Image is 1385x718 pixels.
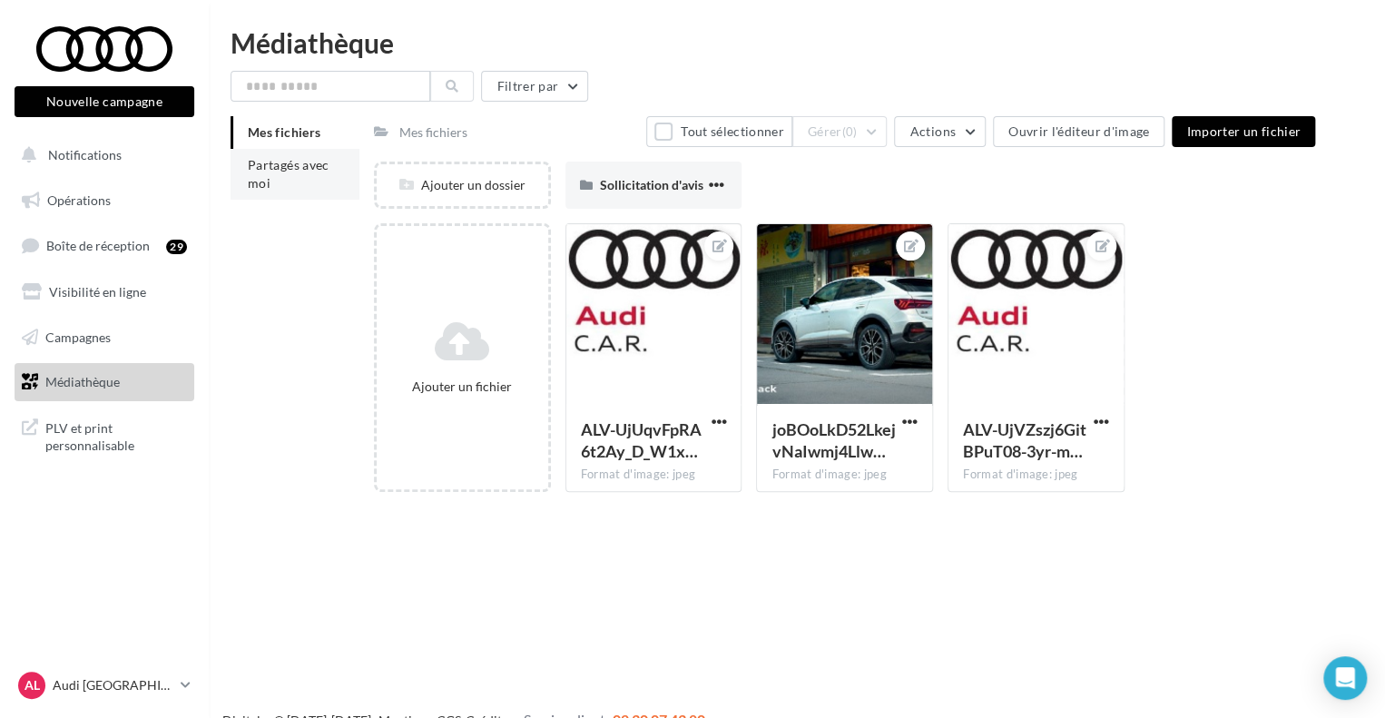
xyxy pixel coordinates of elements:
[909,123,955,139] span: Actions
[231,29,1363,56] div: Médiathèque
[1172,116,1315,147] button: Importer un fichier
[771,467,918,483] div: Format d'image: jpeg
[384,378,541,396] div: Ajouter un fichier
[600,177,703,192] span: Sollicitation d'avis
[11,273,198,311] a: Visibilité en ligne
[248,157,329,191] span: Partagés avec moi
[53,676,173,694] p: Audi [GEOGRAPHIC_DATA][PERSON_NAME]
[45,416,187,455] span: PLV et print personnalisable
[842,124,858,139] span: (0)
[399,123,467,142] div: Mes fichiers
[1186,123,1301,139] span: Importer un fichier
[49,284,146,300] span: Visibilité en ligne
[1323,656,1367,700] div: Open Intercom Messenger
[15,86,194,117] button: Nouvelle campagne
[963,419,1086,461] span: ALV-UjVZszj6GitBPuT08-3yr-msq5pqVplXEtLixbrmbnpWWtQIvwNJ
[11,363,198,401] a: Médiathèque
[581,419,702,461] span: ALV-UjUqvFpRA6t2Ay_D_W1xcPZWYL84Aktv2VgtqqgIEcawk5KJjPOe
[771,419,895,461] span: joBOoLkD52LkejvNaIwmj4LlwLppN3Iy_2inmDA2gUQf-Dw_QzCdQ91RRfEviRykEYPPe2Ulu0DKaVsuuA=s0
[45,374,120,389] span: Médiathèque
[47,192,111,208] span: Opérations
[894,116,985,147] button: Actions
[248,124,320,140] span: Mes fichiers
[581,467,727,483] div: Format d'image: jpeg
[11,319,198,357] a: Campagnes
[48,147,122,162] span: Notifications
[963,467,1109,483] div: Format d'image: jpeg
[993,116,1164,147] button: Ouvrir l'éditeur d'image
[11,226,198,265] a: Boîte de réception29
[646,116,791,147] button: Tout sélectionner
[377,176,548,194] div: Ajouter un dossier
[11,182,198,220] a: Opérations
[11,136,191,174] button: Notifications
[25,676,40,694] span: AL
[15,668,194,703] a: AL Audi [GEOGRAPHIC_DATA][PERSON_NAME]
[46,238,150,253] span: Boîte de réception
[792,116,888,147] button: Gérer(0)
[166,240,187,254] div: 29
[481,71,588,102] button: Filtrer par
[45,329,111,344] span: Campagnes
[11,408,198,462] a: PLV et print personnalisable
